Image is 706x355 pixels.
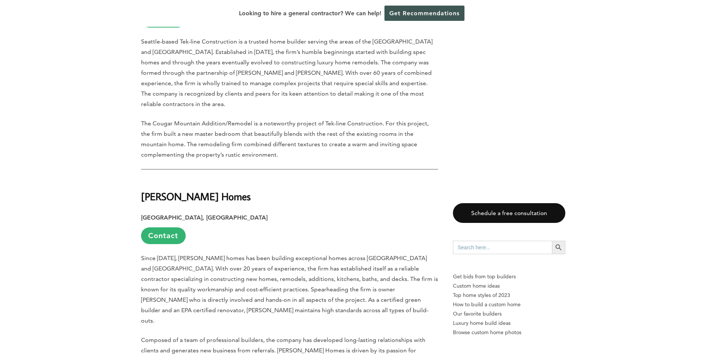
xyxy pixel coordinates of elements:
[453,203,565,223] a: Schedule a free consultation
[453,281,565,291] a: Custom home ideas
[141,214,268,221] strong: [GEOGRAPHIC_DATA], [GEOGRAPHIC_DATA]
[453,319,565,328] a: Luxury home build ideas
[453,300,565,309] a: How to build a custom home
[141,253,438,326] p: Since [DATE], [PERSON_NAME] homes has been building exceptional homes across [GEOGRAPHIC_DATA] an...
[384,6,464,21] a: Get Recommendations
[453,328,565,337] a: Browse custom home photos
[453,272,565,281] p: Get bids from top builders
[453,241,552,254] input: Search here...
[453,291,565,300] a: Top home styles of 2023
[453,309,565,319] a: Our favorite builders
[141,118,438,160] p: The Cougar Mountain Addition/Remodel is a noteworthy project of Tek-line Construction. For this p...
[555,243,563,252] svg: Search
[141,36,438,109] p: Seattle-based Tek-line Construction is a trusted home builder serving the areas of the [GEOGRAPHI...
[141,227,186,244] a: Contact
[141,190,251,203] strong: [PERSON_NAME] Homes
